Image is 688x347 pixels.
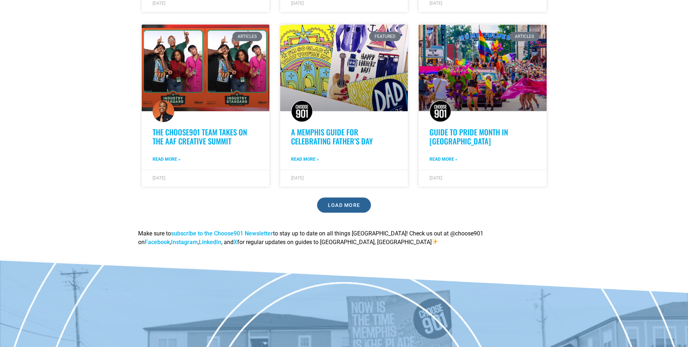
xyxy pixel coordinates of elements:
a: Load More [317,198,371,213]
img: ✨ [432,239,438,244]
span: [DATE] [153,175,165,181]
a: The Choose901 Team takes on the AAF Creative Summit [153,126,247,147]
a: A Memphis Guide for Celebrating Father’s Day [291,126,373,147]
a: Instagram [171,239,198,246]
span: [DATE] [153,1,165,6]
a: Facebook [145,239,170,246]
span: [DATE] [291,175,304,181]
span: [DATE] [430,1,442,6]
a: subscribe to the Choose901 Newsletter [171,230,273,237]
a: Four people pose playfully for a photo at the AAF Creative Summit, each wearing event badges, mak... [142,25,269,111]
a: A vibrant crowd celebrates Pride Month in Memphis on Beale Street, waving rainbow flags and weari... [419,25,546,111]
a: Read more about Guide to Pride Month in Memphis [430,156,457,162]
a: Guide to Pride Month in [GEOGRAPHIC_DATA] [430,126,508,147]
div: Articles [232,32,262,41]
div: Articles [510,32,539,41]
img: Choose901 [430,100,451,122]
a: LinkedIn [199,239,221,246]
span: [DATE] [291,1,304,6]
a: X [234,239,237,246]
span: [DATE] [430,175,442,181]
span: Make sure to to stay up to date on all things [GEOGRAPHIC_DATA]! Check us out at @choose901 on , ... [138,230,483,246]
img: Adam Chambers [153,100,174,122]
a: Read more about A Memphis Guide for Celebrating Father’s Day [291,156,319,162]
a: Read more about The Choose901 Team takes on the AAF Creative Summit [153,156,180,162]
div: Featured [369,32,401,41]
img: Choose901 [291,100,313,122]
span: Load More [328,203,360,208]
